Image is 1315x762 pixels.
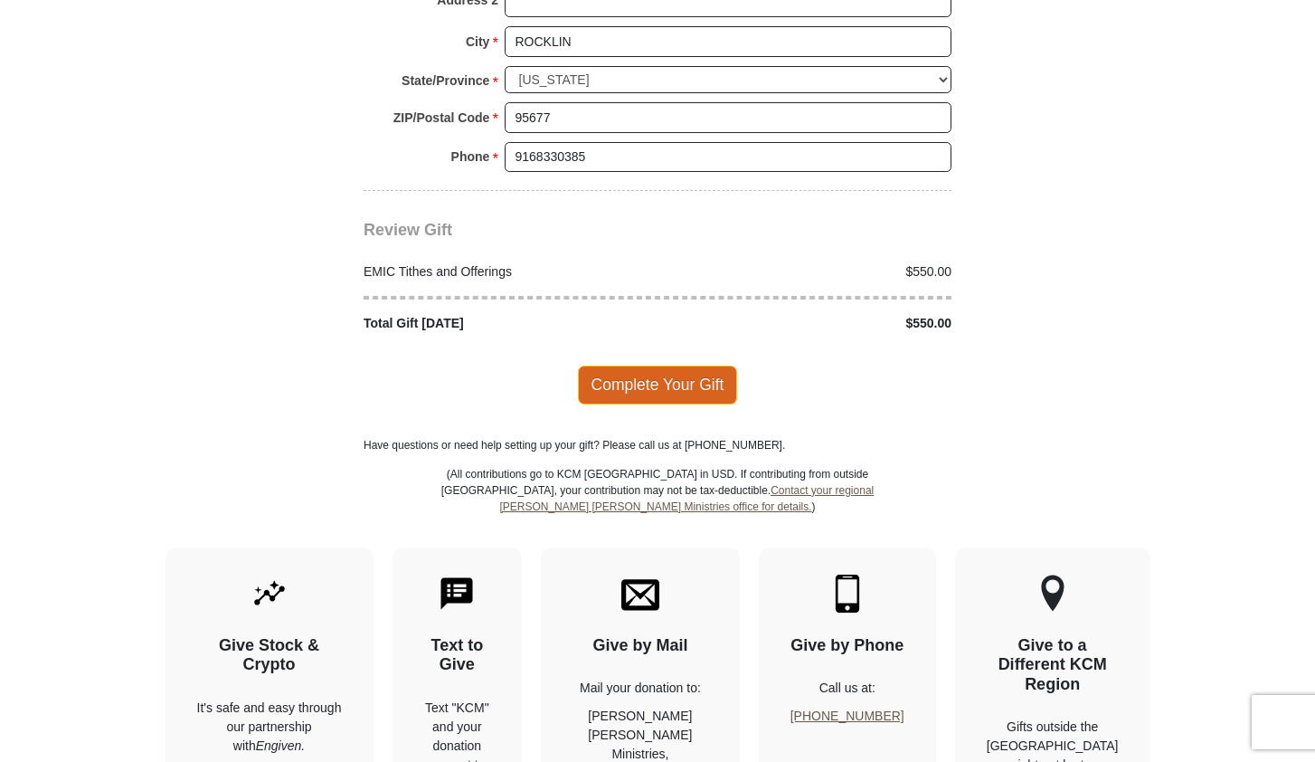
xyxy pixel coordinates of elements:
[572,679,708,698] p: Mail your donation to:
[790,709,904,723] a: [PHONE_NUMBER]
[451,144,490,169] strong: Phone
[828,575,866,613] img: mobile.svg
[251,575,289,613] img: give-by-stock.svg
[578,366,738,404] span: Complete Your Gift
[621,575,659,613] img: envelope.svg
[256,738,305,753] i: Engiven.
[355,314,658,333] div: Total Gift [DATE]
[572,636,708,656] h4: Give by Mail
[1040,575,1065,613] img: other-region
[355,262,658,281] div: EMIC Tithes and Offerings
[790,679,904,698] p: Call us at:
[657,262,961,281] div: $550.00
[402,68,489,93] strong: State/Province
[440,466,875,548] p: (All contributions go to KCM [GEOGRAPHIC_DATA] in USD. If contributing from outside [GEOGRAPHIC_D...
[790,636,904,656] h4: Give by Phone
[364,437,951,453] p: Have questions or need help setting up your gift? Please call us at [PHONE_NUMBER].
[424,636,491,675] h4: Text to Give
[438,575,476,613] img: text-to-give.svg
[499,484,874,513] a: Contact your regional [PERSON_NAME] [PERSON_NAME] Ministries office for details.
[197,699,342,756] p: It's safe and easy through our partnership with
[197,636,342,675] h4: Give Stock & Crypto
[987,636,1119,695] h4: Give to a Different KCM Region
[657,314,961,333] div: $550.00
[364,221,452,239] span: Review Gift
[393,105,490,130] strong: ZIP/Postal Code
[466,29,489,54] strong: City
